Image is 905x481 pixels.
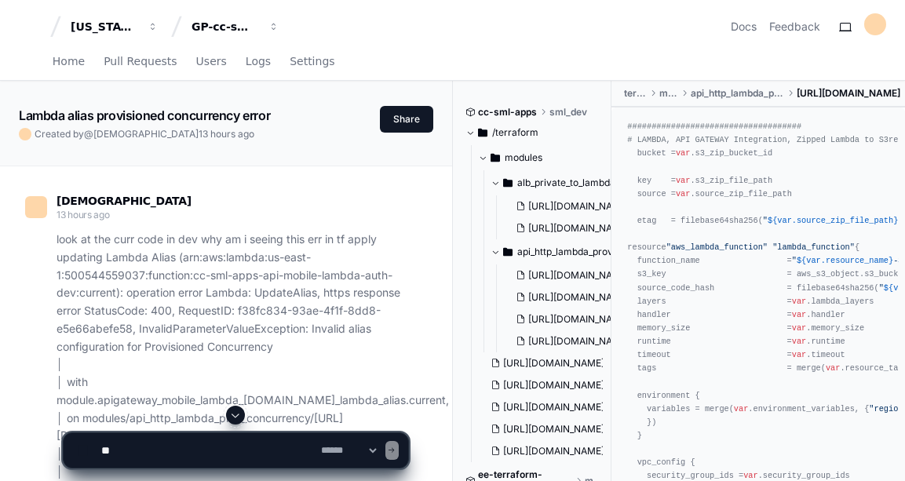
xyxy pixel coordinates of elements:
button: [URL][DOMAIN_NAME] [509,195,629,217]
span: var [676,176,690,185]
button: [URL][DOMAIN_NAME] [509,330,629,352]
span: ${var.source_zip_file_path} [768,216,898,225]
span: var [826,363,840,373]
a: Settings [290,44,334,80]
a: Pull Requests [104,44,177,80]
span: cc-sml-apps [478,106,537,118]
button: Share [380,106,433,133]
span: [URL][DOMAIN_NAME] [797,87,900,100]
button: [URL][DOMAIN_NAME] [509,308,629,330]
span: "lambda_function" [772,242,855,252]
button: [URL][DOMAIN_NAME] [509,286,629,308]
span: terraform [624,87,646,100]
button: [URL][DOMAIN_NAME] [484,396,604,418]
span: [URL][DOMAIN_NAME] [528,200,629,213]
span: [DEMOGRAPHIC_DATA] [93,128,199,140]
app-text-character-animate: Lambda alias provisioned concurrency error [19,107,270,123]
a: Docs [731,19,757,35]
a: Users [196,44,227,80]
span: var [734,404,748,414]
button: Feedback [769,19,820,35]
button: GP-cc-sml-apps [185,13,286,41]
span: var [676,148,690,158]
span: alb_private_to_lambda [517,177,615,189]
span: /terraform [492,126,538,139]
span: Settings [290,56,334,66]
button: [US_STATE] Pacific [64,13,165,41]
svg: Directory [478,123,487,142]
span: var [792,310,806,319]
span: [URL][DOMAIN_NAME] [503,401,604,414]
span: Pull Requests [104,56,177,66]
span: Created by [35,128,254,140]
svg: Directory [491,148,500,167]
span: " " [763,216,903,225]
button: modules [478,145,613,170]
span: [URL][DOMAIN_NAME] [528,313,629,326]
svg: Directory [503,173,513,192]
span: [URL][DOMAIN_NAME] [528,335,629,348]
span: Users [196,56,227,66]
span: "aws_lambda_function" [666,242,768,252]
span: @ [84,128,93,140]
button: alb_private_to_lambda [491,170,626,195]
span: ${var.resource_name} [797,256,893,265]
div: GP-cc-sml-apps [192,19,259,35]
span: api_http_lambda_prov_concurrency [691,87,784,100]
div: [US_STATE] Pacific [71,19,138,35]
span: [URL][DOMAIN_NAME] [528,291,629,304]
span: Home [53,56,85,66]
span: modules [505,151,542,164]
span: modules [659,87,678,100]
span: [URL][DOMAIN_NAME] [528,269,629,282]
span: sml_dev [549,106,587,118]
button: [URL][DOMAIN_NAME] [509,264,629,286]
span: var [792,337,806,346]
span: # LAMBDA, API GATEWAY Integration, Zipped Lambda to S3 [627,135,889,144]
span: var [792,297,806,306]
span: [URL][DOMAIN_NAME] [503,357,604,370]
span: var [792,323,806,333]
a: Logs [246,44,271,80]
span: Logs [246,56,271,66]
span: var [792,350,806,359]
span: var [676,189,690,199]
span: #################################### [627,122,801,131]
button: api_http_lambda_prov_concurrency [491,239,626,264]
span: [URL][DOMAIN_NAME] [503,379,604,392]
span: 13 hours ago [199,128,254,140]
button: [URL][DOMAIN_NAME] [484,352,604,374]
button: /terraform [465,120,600,145]
button: [URL][DOMAIN_NAME] [484,374,604,396]
span: [URL][DOMAIN_NAME] [528,222,629,235]
span: api_http_lambda_prov_concurrency [517,246,626,258]
svg: Directory [503,242,513,261]
a: Home [53,44,85,80]
button: [URL][DOMAIN_NAME] [509,217,629,239]
span: [DEMOGRAPHIC_DATA] [57,195,192,207]
span: 13 hours ago [57,209,109,220]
